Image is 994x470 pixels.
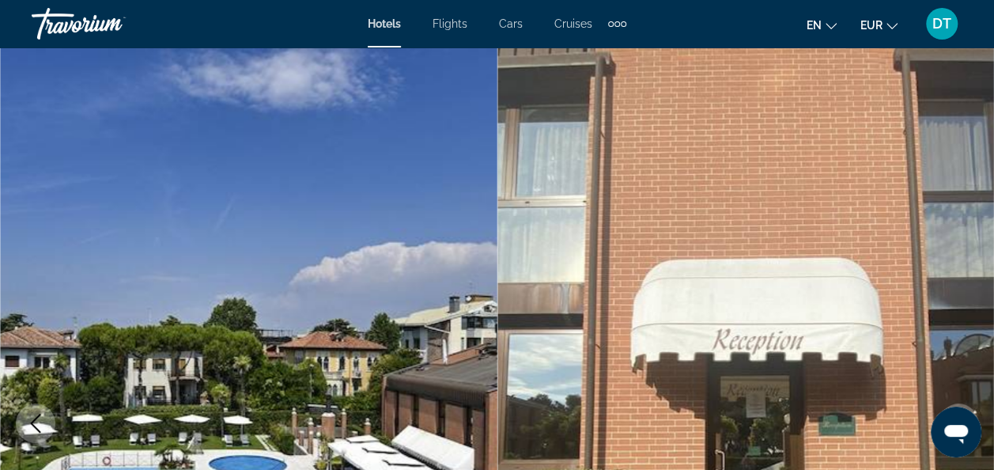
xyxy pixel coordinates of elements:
[860,19,883,32] span: EUR
[368,17,401,30] a: Hotels
[921,7,962,40] button: User Menu
[499,17,523,30] a: Cars
[860,13,898,36] button: Change currency
[939,404,978,443] button: Next image
[32,3,190,44] a: Travorium
[932,16,951,32] span: DT
[554,17,592,30] a: Cruises
[608,11,626,36] button: Extra navigation items
[807,13,837,36] button: Change language
[433,17,467,30] a: Flights
[16,404,55,443] button: Previous image
[931,407,981,457] iframe: Кнопка запуска окна обмена сообщениями
[807,19,822,32] span: en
